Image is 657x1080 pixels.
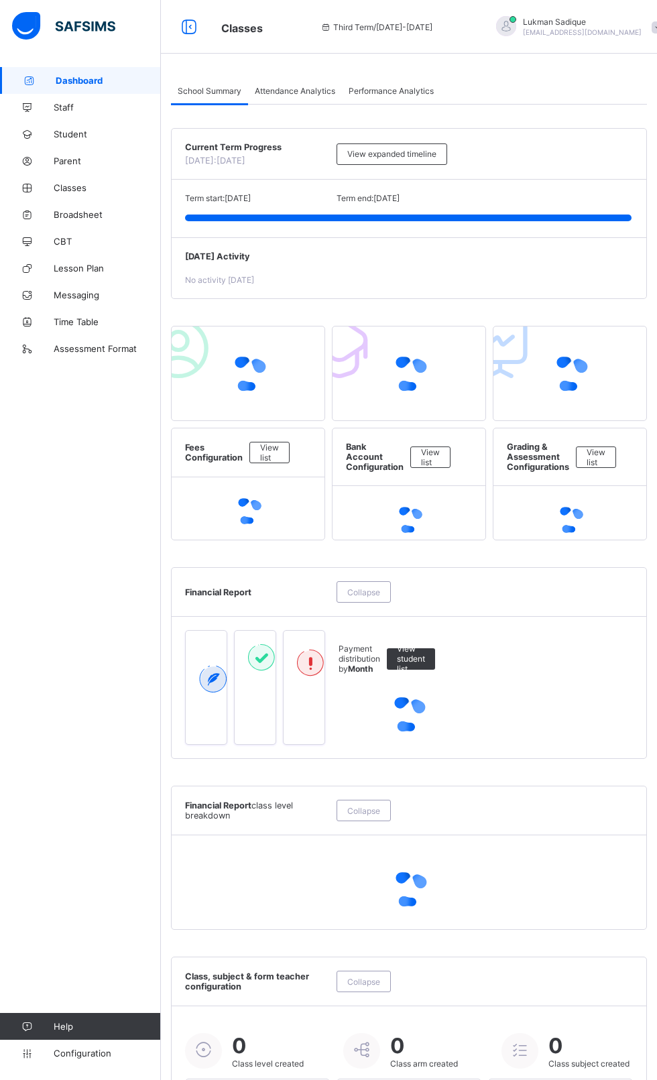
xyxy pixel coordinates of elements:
span: Class arm created [390,1059,458,1069]
span: View list [260,442,279,463]
span: View expanded timeline [347,149,436,159]
span: Messaging [54,290,161,300]
span: Collapse [347,587,380,597]
span: Lesson Plan [54,263,161,274]
span: Configuration [54,1048,160,1059]
b: Month [348,664,373,674]
span: Collapse [347,806,380,816]
span: Lukman Sadique [523,17,642,27]
span: Student [54,129,161,139]
span: [EMAIL_ADDRESS][DOMAIN_NAME] [523,28,642,36]
span: [DATE] Activity [185,251,633,261]
span: 0 [390,1033,458,1059]
img: safsims [12,12,115,40]
span: Class, subject & form teacher configuration [185,971,330,992]
span: Parent [54,156,161,166]
img: expected-2.4343d3e9d0c965b919479240f3db56ac.svg [199,666,227,693]
img: outstanding-1.146d663e52f09953f639664a84e30106.svg [297,650,324,676]
span: Staff [54,102,161,113]
span: Term end: [DATE] [337,193,400,203]
span: School Summary [178,86,241,96]
span: View list [421,447,440,467]
span: Assessment Format [54,343,161,354]
img: paid-1.3eb1404cbcb1d3b736510a26bbfa3ccb.svg [248,644,275,671]
span: CBT [54,236,161,247]
span: Time Table [54,316,161,327]
span: Financial Report [185,587,330,597]
span: Performance Analytics [349,86,434,96]
span: class level breakdown [185,800,293,821]
span: 0 [548,1033,630,1059]
span: Grading & Assessment Configurations [507,442,569,472]
span: Dashboard [56,75,161,86]
span: Term start: [DATE] [185,193,251,203]
span: Current Term Progress [185,142,330,152]
span: No activity [DATE] [185,275,254,285]
span: Classes [221,21,263,35]
span: Payment distribution by [339,644,380,674]
span: Classes [54,182,161,193]
span: Broadsheet [54,209,161,220]
span: Class level created [232,1059,304,1069]
span: 0 [232,1033,304,1059]
span: [DATE]: [DATE] [185,156,245,166]
span: Class subject created [548,1059,630,1069]
span: Fees Configuration [185,442,243,463]
span: session/term information [320,22,432,32]
span: View list [587,447,605,467]
span: View student list [397,644,425,674]
span: Financial Report [185,800,330,821]
span: Collapse [347,977,380,987]
span: Bank Account Configuration [346,442,404,472]
span: Help [54,1021,160,1032]
span: Attendance Analytics [255,86,335,96]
